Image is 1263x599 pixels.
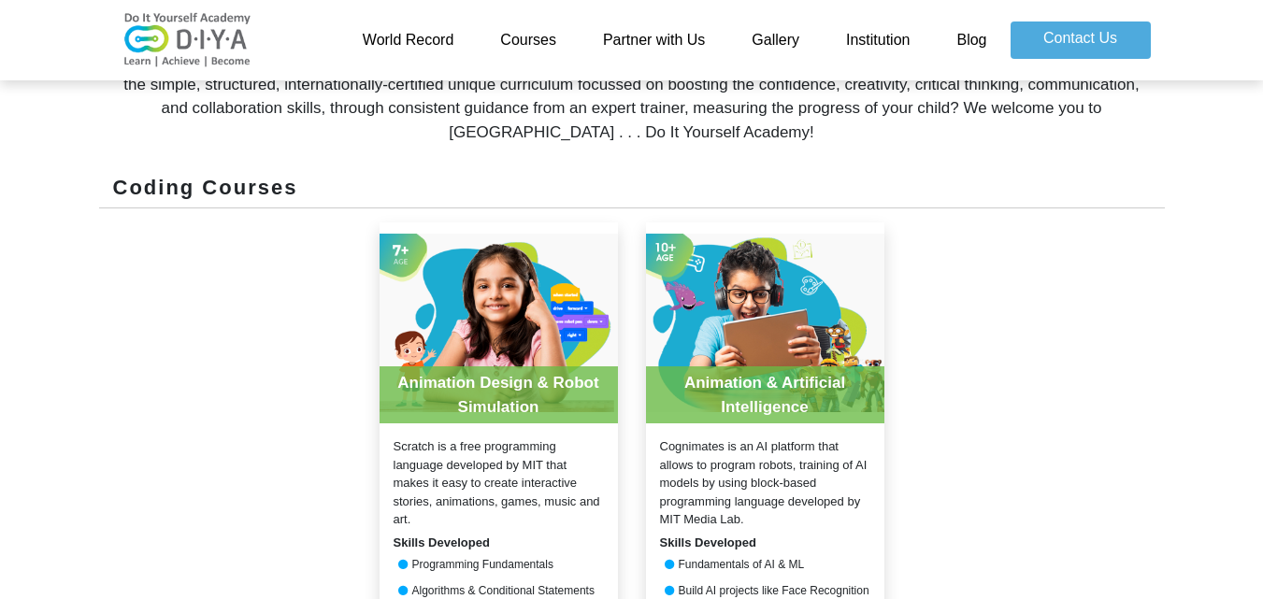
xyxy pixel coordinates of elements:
div: Skills Developed [646,534,884,552]
div: Skills Developed [380,534,618,552]
a: Gallery [728,21,823,59]
div: Animation & Artificial Intelligence [646,366,884,423]
div: Build AI projects like Face Recognition [646,582,884,599]
div: Programming Fundamentals [380,556,618,573]
div: Google has said that coding is one of the top 5 essential life skills of the 21st century? Do you... [113,49,1151,144]
a: Institution [823,21,933,59]
div: Fundamentals of AI & ML [646,556,884,573]
a: World Record [339,21,478,59]
div: Algorithms & Conditional Statements [380,582,618,599]
div: Coding Courses [99,172,1165,208]
img: product-20210729102311.jpg [646,222,884,423]
a: Contact Us [1011,21,1151,59]
a: Blog [933,21,1010,59]
img: logo-v2.png [113,12,263,68]
div: Animation Design & Robot Simulation [380,366,618,423]
a: Courses [477,21,580,59]
a: Partner with Us [580,21,728,59]
div: Cognimates is an AI platform that allows to program robots, training of AI models by using block-... [646,437,884,529]
img: product-20210729100920.jpg [380,222,618,423]
div: Scratch is a free programming language developed by MIT that makes it easy to create interactive ... [380,437,618,529]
